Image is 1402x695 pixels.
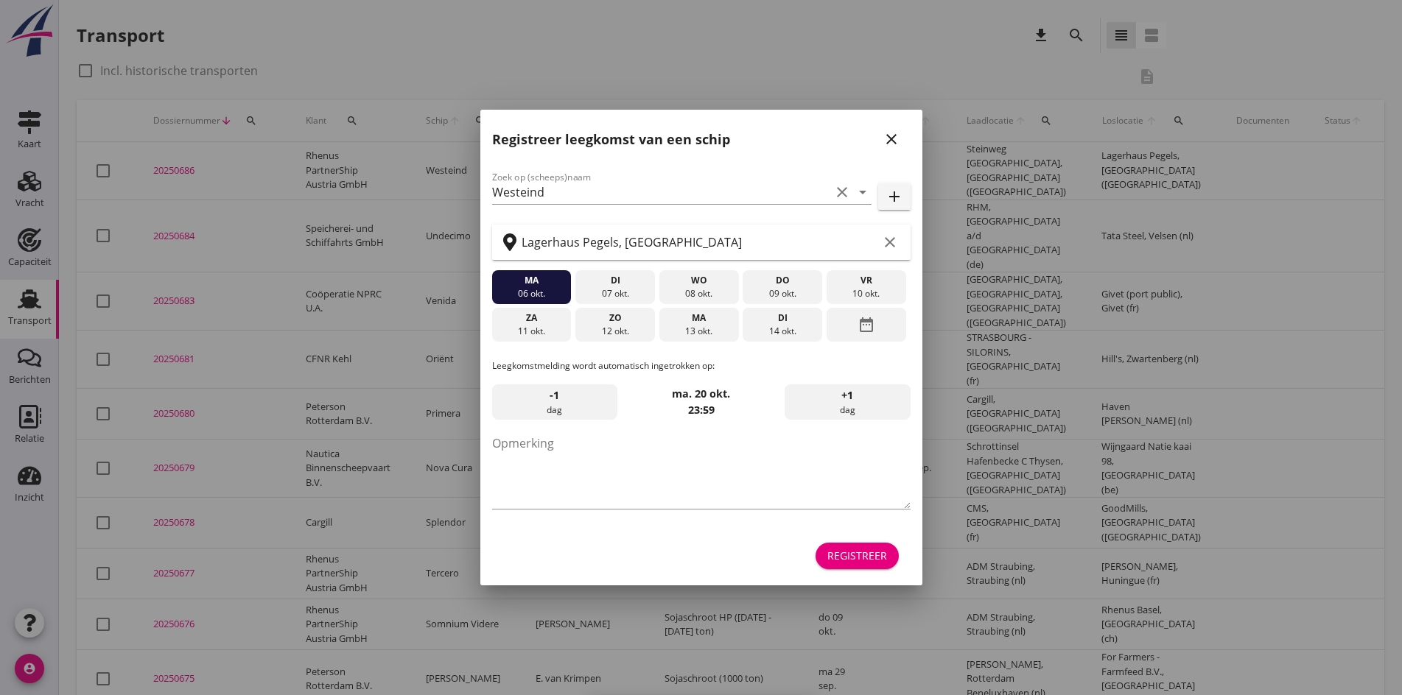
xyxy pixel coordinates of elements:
input: Zoek op (scheeps)naam [492,180,830,204]
i: clear [881,233,899,251]
strong: ma. 20 okt. [672,387,730,401]
i: close [883,130,900,148]
div: 07 okt. [579,287,651,300]
button: Registreer [816,543,899,569]
textarea: Opmerking [492,431,911,509]
div: ma [662,311,735,325]
div: 13 okt. [662,325,735,338]
div: 12 okt. [579,325,651,338]
span: +1 [841,387,853,403]
i: add [886,188,903,205]
div: ma [495,274,567,287]
div: dag [785,384,910,420]
div: za [495,311,567,325]
input: Zoek op terminal of plaats [522,230,878,254]
div: 08 okt. [662,287,735,300]
div: dag [492,384,617,420]
div: zo [579,311,651,325]
div: 11 okt. [495,325,567,338]
div: di [579,274,651,287]
h2: Registreer leegkomst van een schip [492,130,730,149]
div: di [746,311,819,325]
p: Leegkomstmelding wordt automatisch ingetrokken op: [492,359,911,373]
div: Registreer [827,548,887,563]
div: 09 okt. [746,287,819,300]
span: -1 [550,387,559,403]
strong: 23:59 [688,403,715,417]
i: clear [833,183,851,201]
div: 06 okt. [495,287,567,300]
div: 14 okt. [746,325,819,338]
div: do [746,274,819,287]
div: wo [662,274,735,287]
i: arrow_drop_down [854,183,872,201]
div: 10 okt. [830,287,902,300]
i: date_range [858,311,875,338]
div: vr [830,274,902,287]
